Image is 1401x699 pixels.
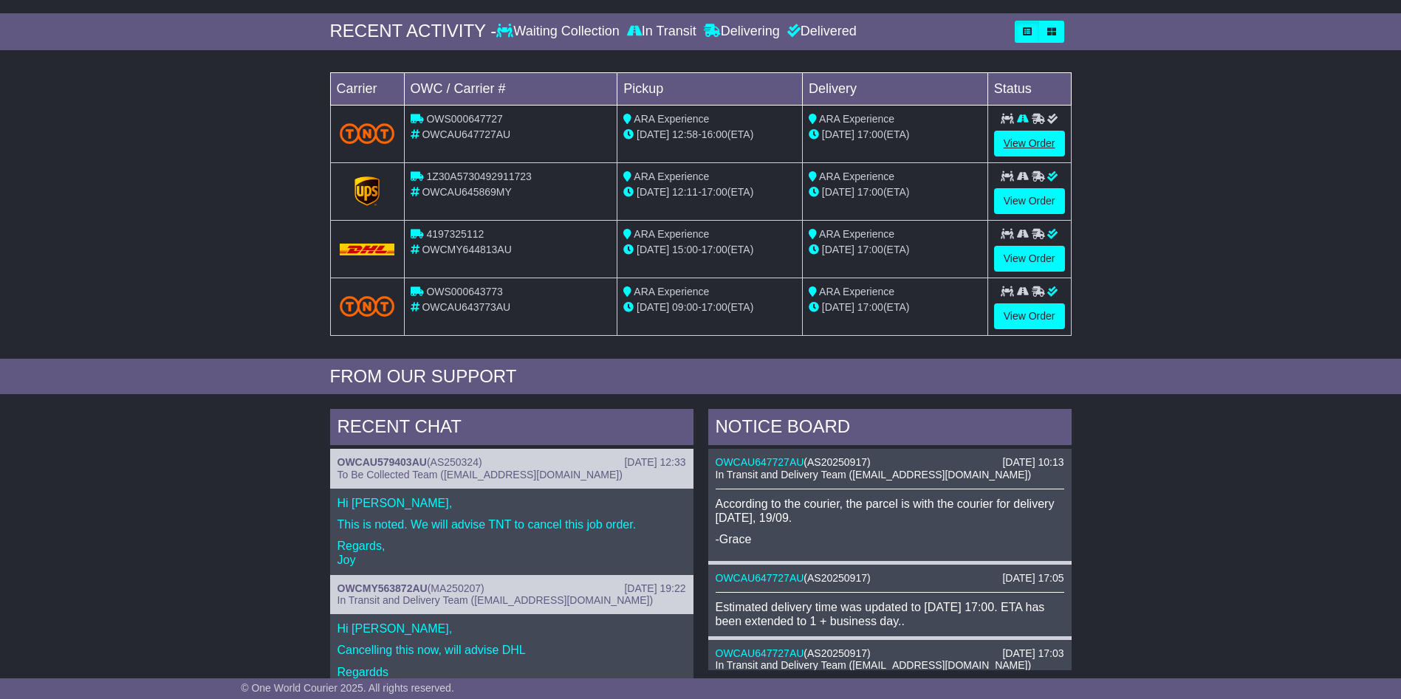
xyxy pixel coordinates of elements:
p: This is noted. We will advise TNT to cancel this job order. [338,517,686,531]
span: To Be Collected Team ([EMAIL_ADDRESS][DOMAIN_NAME]) [338,469,623,481]
td: Pickup [617,72,803,105]
span: OWCAU647727AU [422,128,510,140]
span: [DATE] [637,244,669,255]
div: (ETA) [809,127,982,142]
img: TNT_Domestic.png [340,296,395,316]
span: [DATE] [637,186,669,198]
a: OWCMY563872AU [338,582,428,594]
div: Delivered [784,24,857,40]
p: According to the courier, the parcel is with the courier for delivery [DATE], 19/09. [716,497,1064,525]
div: ( ) [716,572,1064,585]
a: View Order [994,131,1065,156]
span: 1Z30A5730492911723 [426,171,531,182]
div: FROM OUR SUPPORT [330,366,1072,388]
span: 17:00 [702,301,727,313]
span: 17:00 [702,244,727,255]
span: [DATE] [822,186,854,198]
span: MA250207 [431,582,481,594]
span: 16:00 [702,128,727,140]
span: OWCAU643773AU [422,301,510,313]
span: 17:00 [857,186,883,198]
td: Carrier [330,72,404,105]
span: In Transit and Delivery Team ([EMAIL_ADDRESS][DOMAIN_NAME]) [716,659,1032,671]
span: AS250324 [431,456,479,468]
div: (ETA) [809,300,982,315]
span: [DATE] [822,301,854,313]
p: Regardds [338,665,686,679]
p: -Grace [716,532,1064,546]
span: ARA Experience [819,228,894,240]
span: AS20250917 [807,647,867,659]
span: ARA Experience [819,113,894,125]
img: GetCarrierServiceLogo [354,176,380,206]
span: 17:00 [857,244,883,255]
div: [DATE] 12:33 [624,456,685,469]
span: 12:11 [672,186,698,198]
span: ARA Experience [819,171,894,182]
div: [DATE] 17:03 [1002,647,1063,660]
td: Status [987,72,1071,105]
div: Estimated delivery time was updated to [DATE] 17:00. ETA has been extended to 1 + business day.. [716,600,1064,628]
span: ARA Experience [634,113,709,125]
td: OWC / Carrier # [404,72,617,105]
div: - (ETA) [623,185,796,200]
div: ( ) [338,456,686,469]
span: 12:58 [672,128,698,140]
a: View Order [994,188,1065,214]
a: OWCAU647727AU [716,572,804,584]
a: OWCAU647727AU [716,647,804,659]
div: - (ETA) [623,242,796,258]
div: [DATE] 17:05 [1002,572,1063,585]
div: [DATE] 10:13 [1002,456,1063,469]
span: In Transit and Delivery Team ([EMAIL_ADDRESS][DOMAIN_NAME]) [338,594,654,606]
span: ARA Experience [634,228,709,240]
img: TNT_Domestic.png [340,123,395,143]
img: DHL.png [340,244,395,255]
span: [DATE] [637,128,669,140]
td: Delivery [802,72,987,105]
div: RECENT ACTIVITY - [330,21,497,42]
span: [DATE] [637,301,669,313]
a: View Order [994,246,1065,272]
span: 09:00 [672,301,698,313]
div: - (ETA) [623,127,796,142]
span: 17:00 [857,301,883,313]
span: [DATE] [822,128,854,140]
span: ARA Experience [819,286,894,297]
span: 15:00 [672,244,698,255]
p: Regards, Joy [338,539,686,567]
span: OWCAU645869MY [422,186,511,198]
a: OWCAU647727AU [716,456,804,468]
div: In Transit [623,24,700,40]
a: View Order [994,303,1065,329]
span: AS20250917 [807,456,867,468]
span: © One World Courier 2025. All rights reserved. [241,682,454,694]
div: NOTICE BOARD [708,409,1072,449]
span: 4197325112 [426,228,484,240]
p: Cancelling this now, will advise DHL [338,643,686,657]
div: ( ) [716,456,1064,469]
span: 17:00 [702,186,727,198]
p: Hi [PERSON_NAME], [338,621,686,636]
span: In Transit and Delivery Team ([EMAIL_ADDRESS][DOMAIN_NAME]) [716,469,1032,481]
a: OWCAU579403AU [338,456,427,468]
div: - (ETA) [623,300,796,315]
span: [DATE] [822,244,854,255]
span: OWS000643773 [426,286,503,297]
span: 17:00 [857,128,883,140]
div: (ETA) [809,185,982,200]
span: ARA Experience [634,171,709,182]
div: (ETA) [809,242,982,258]
div: [DATE] 19:22 [624,582,685,595]
span: ARA Experience [634,286,709,297]
p: Hi [PERSON_NAME], [338,496,686,510]
div: ( ) [716,647,1064,660]
span: OWCMY644813AU [422,244,511,255]
div: Waiting Collection [496,24,623,40]
div: RECENT CHAT [330,409,693,449]
div: ( ) [338,582,686,595]
span: OWS000647727 [426,113,503,125]
div: Delivering [700,24,784,40]
span: AS20250917 [807,572,867,584]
